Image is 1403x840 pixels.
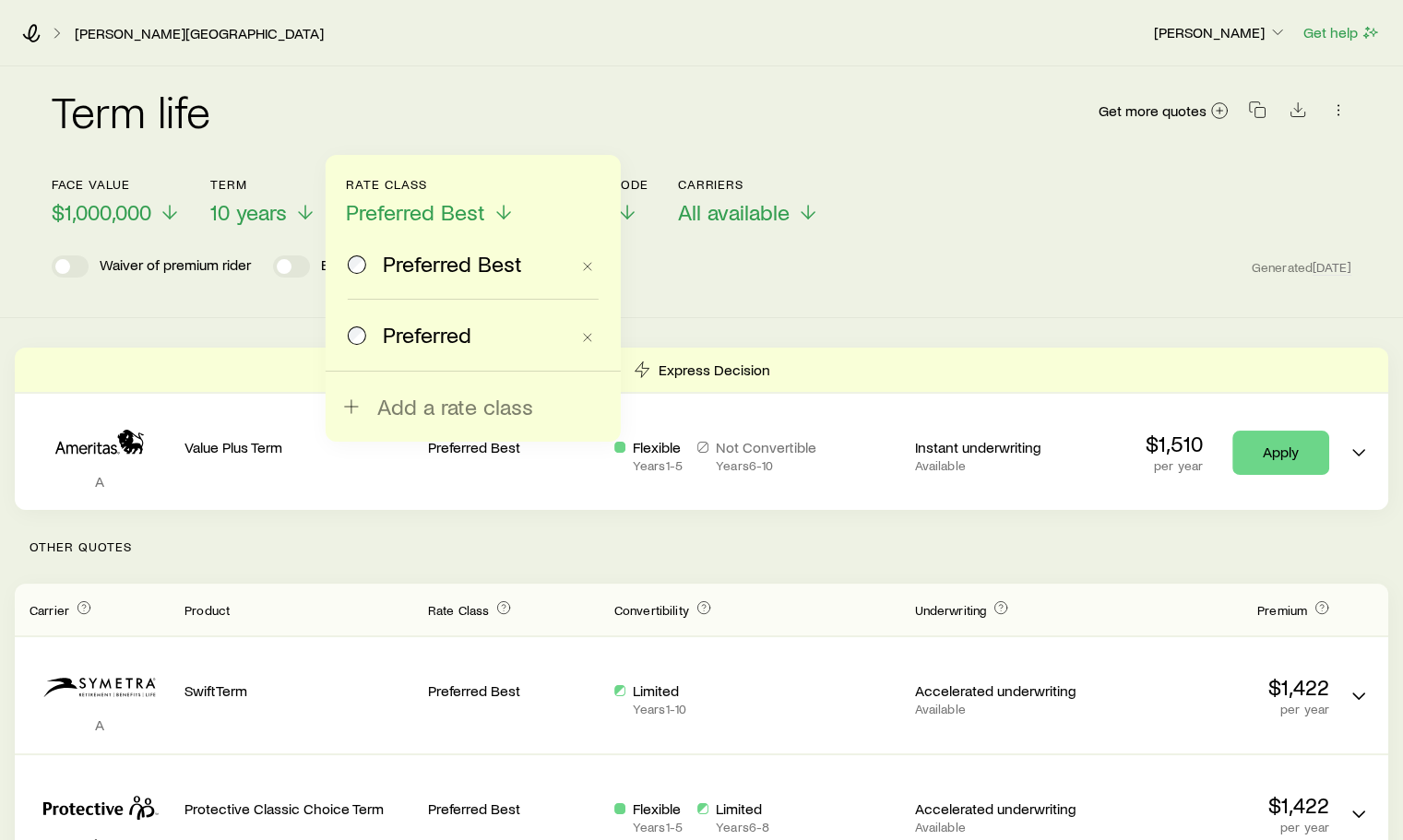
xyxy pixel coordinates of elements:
[74,25,325,42] a: [PERSON_NAME][GEOGRAPHIC_DATA]
[30,472,170,491] p: A
[1313,259,1351,276] span: [DATE]
[184,681,413,700] p: SwiftTerm
[633,820,683,834] p: Years 1 - 5
[914,702,1086,716] p: Available
[428,438,600,456] p: Preferred Best
[914,438,1086,456] p: Instant underwriting
[716,820,769,834] p: Years 6 - 8
[914,820,1086,834] p: Available
[1100,702,1329,716] p: per year
[346,199,485,225] span: Preferred Best
[1154,23,1287,41] p: [PERSON_NAME]
[633,438,683,456] p: Flexible
[678,177,819,192] p: Carriers
[100,255,251,278] p: Waiver of premium rider
[678,177,819,226] button: CarriersAll available
[428,799,600,818] p: Preferred Best
[210,199,287,225] span: 10 years
[184,799,413,818] p: Protective Classic Choice Term
[1099,103,1207,118] span: Get more quotes
[1146,431,1203,456] p: $1,510
[1100,674,1329,700] p: $1,422
[914,799,1086,818] p: Accelerated underwriting
[1302,22,1381,43] button: Get help
[633,458,683,473] p: Years 1 - 5
[210,177,316,226] button: Term10 years
[914,458,1086,473] p: Available
[184,438,413,456] p: Value Plus Term
[52,89,210,133] h2: Term life
[1285,104,1311,122] a: Download CSV
[52,177,181,192] p: Face value
[659,361,770,379] p: Express Decision
[1252,259,1351,276] span: Generated
[633,799,683,818] p: Flexible
[914,602,986,618] span: Underwriting
[346,177,515,192] p: Rate Class
[1257,602,1307,618] span: Premium
[1098,101,1230,122] a: Get more quotes
[210,177,316,192] p: Term
[1153,22,1288,44] button: [PERSON_NAME]
[15,348,1388,510] div: Term quotes
[52,199,151,225] span: $1,000,000
[1100,792,1329,818] p: $1,422
[716,799,769,818] p: Limited
[614,602,689,618] span: Convertibility
[914,681,1086,700] p: Accelerated underwriting
[346,177,515,226] button: Rate ClassPreferred Best
[1100,820,1329,834] p: per year
[428,681,600,700] p: Preferred Best
[633,702,686,716] p: Years 1 - 10
[716,458,816,473] p: Years 6 - 10
[1232,431,1329,475] a: Apply
[15,510,1388,584] p: Other Quotes
[184,602,230,618] span: Product
[52,177,181,226] button: Face value$1,000,000
[30,716,170,734] p: A
[428,602,490,618] span: Rate Class
[633,681,686,700] p: Limited
[321,255,468,278] p: Extended convertibility
[678,199,790,225] span: All available
[1146,458,1203,473] p: per year
[716,438,816,456] p: Not Convertible
[30,602,69,618] span: Carrier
